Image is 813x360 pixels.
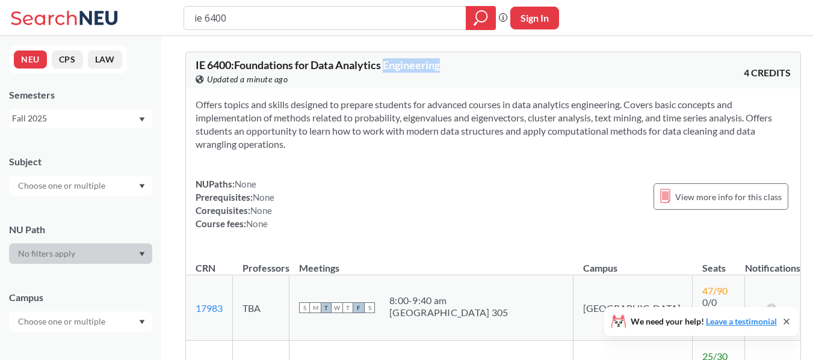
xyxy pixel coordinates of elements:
div: CRN [196,261,215,275]
div: 8:00 - 9:40 am [389,294,508,307]
svg: Dropdown arrow [139,117,145,122]
div: Fall 2025Dropdown arrow [9,109,152,128]
div: Semesters [9,88,152,102]
span: None [250,205,272,216]
button: LAW [88,50,122,69]
div: Dropdown arrow [9,175,152,196]
svg: Dropdown arrow [139,252,145,257]
th: Notifications [745,249,800,275]
a: 17983 [196,302,223,314]
span: None [246,218,268,229]
span: S [364,302,375,313]
div: NU Path [9,223,152,236]
div: [GEOGRAPHIC_DATA] 305 [389,307,508,319]
svg: Dropdown arrow [139,184,145,189]
span: 0/0 Waitlist Seats [702,296,735,331]
section: Offers topics and skills designed to prepare students for advanced courses in data analytics engi... [196,98,791,151]
div: Campus [9,291,152,304]
div: magnifying glass [466,6,496,30]
input: Class, professor, course number, "phrase" [193,8,457,28]
svg: Dropdown arrow [139,320,145,325]
span: T [321,302,332,313]
span: S [299,302,310,313]
a: Leave a testimonial [706,316,777,326]
span: We need your help! [631,317,777,326]
button: NEU [14,50,47,69]
div: NUPaths: Prerequisites: Corequisites: Course fees: [196,177,274,230]
th: Meetings [289,249,573,275]
button: Sign In [510,7,559,29]
input: Choose one or multiple [12,178,113,193]
svg: magnifying glass [474,10,488,26]
div: Dropdown arrow [9,243,152,264]
span: None [253,192,274,203]
input: Choose one or multiple [12,314,113,329]
span: None [235,178,256,189]
span: T [342,302,353,313]
span: View more info for this class [675,189,782,204]
span: 47 / 90 [702,285,728,296]
div: Dropdown arrow [9,311,152,332]
span: IE 6400 : Foundations for Data Analytics Engineering [196,58,440,72]
div: Fall 2025 [12,112,138,125]
button: CPS [52,50,83,69]
th: Seats [693,249,745,275]
span: 4 CREDITS [744,66,791,79]
span: W [332,302,342,313]
td: TBA [233,275,289,341]
div: Subject [9,155,152,168]
span: Updated a minute ago [207,73,288,86]
span: M [310,302,321,313]
td: [GEOGRAPHIC_DATA] [573,275,693,341]
th: Campus [573,249,693,275]
th: Professors [233,249,289,275]
span: F [353,302,364,313]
